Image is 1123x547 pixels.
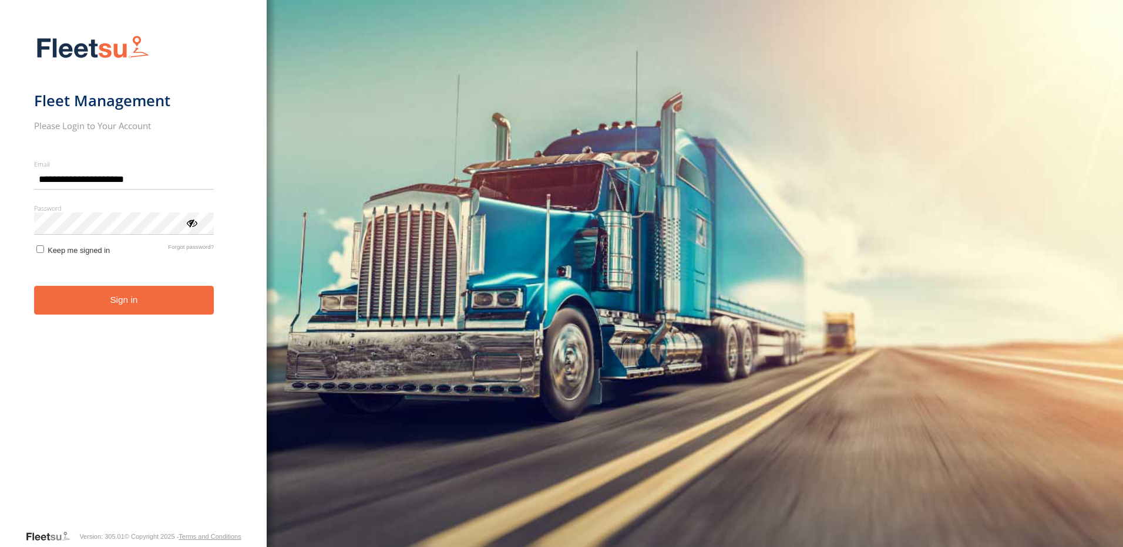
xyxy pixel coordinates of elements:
form: main [34,28,233,529]
h2: Please Login to Your Account [34,120,214,131]
a: Visit our Website [25,531,79,542]
a: Forgot password? [168,244,214,255]
button: Sign in [34,286,214,315]
span: Keep me signed in [48,246,110,255]
div: Version: 305.01 [79,533,124,540]
div: © Copyright 2025 - [125,533,241,540]
label: Password [34,204,214,212]
a: Terms and Conditions [179,533,241,540]
div: ViewPassword [186,217,197,228]
label: Email [34,160,214,168]
img: Fleetsu [34,33,152,63]
input: Keep me signed in [36,245,44,253]
h1: Fleet Management [34,91,214,110]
